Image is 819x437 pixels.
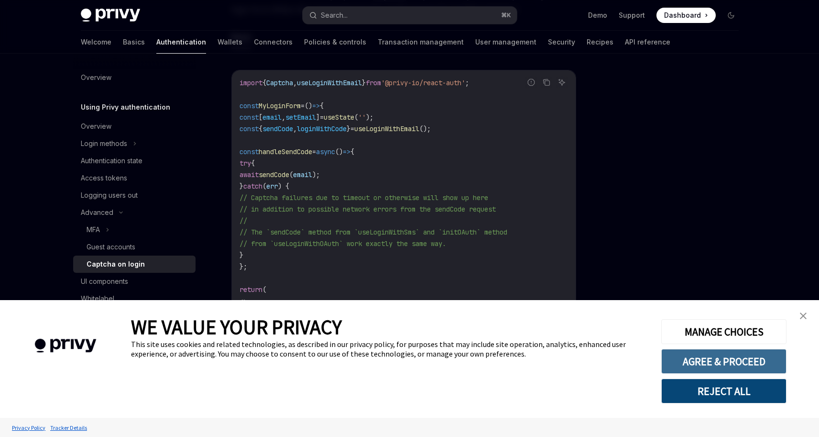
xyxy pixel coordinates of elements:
span: sendCode [259,170,289,179]
span: WE VALUE YOUR PRIVACY [131,314,342,339]
a: Dashboard [656,8,716,23]
div: Captcha on login [87,258,145,270]
span: ) { [278,182,289,190]
div: MFA [87,224,100,235]
span: = [301,101,305,110]
a: API reference [625,31,670,54]
span: catch [243,182,262,190]
a: Access tokens [73,169,196,187]
div: Overview [81,121,111,132]
span: = [350,124,354,133]
span: setEmail [285,113,316,122]
button: AGREE & PROCEED [661,349,786,374]
div: Advanced [81,207,113,218]
span: }; [240,262,247,271]
span: Dashboard [664,11,701,20]
span: ; [465,78,469,87]
a: Recipes [587,31,613,54]
span: { [259,124,262,133]
span: ); [312,170,320,179]
span: [ [259,113,262,122]
a: Privacy Policy [10,419,48,436]
div: Guest accounts [87,241,135,253]
span: // in addition to possible network errors from the sendCode request [240,205,496,213]
span: () [305,101,312,110]
a: Whitelabel [73,290,196,307]
span: useLoginWithEmail [297,78,362,87]
a: Demo [588,11,607,20]
button: Ask AI [556,76,568,89]
div: Whitelabel [81,293,114,304]
a: Logging users out [73,187,196,204]
span: async [316,147,335,156]
span: try [240,159,251,168]
span: } [240,182,243,190]
a: Authentication state [73,152,196,169]
span: // [240,216,247,225]
span: <> [240,297,247,305]
span: const [240,101,259,110]
span: const [240,113,259,122]
span: '' [358,113,366,122]
span: MyLoginForm [259,101,301,110]
span: => [343,147,350,156]
button: Report incorrect code [525,76,537,89]
span: = [312,147,316,156]
span: ( [354,113,358,122]
div: Authentication state [81,155,142,167]
a: Guest accounts [73,238,196,256]
a: Basics [123,31,145,54]
span: => [312,101,320,110]
a: Policies & controls [304,31,366,54]
button: Toggle dark mode [723,8,739,23]
span: email [262,113,282,122]
div: Search... [321,10,348,21]
a: Transaction management [378,31,464,54]
span: } [347,124,350,133]
div: Access tokens [81,172,127,184]
span: ); [366,113,373,122]
span: err [266,182,278,190]
a: UI components [73,273,196,290]
a: Wallets [218,31,242,54]
a: Captcha on login [73,256,196,273]
span: { [320,101,324,110]
div: UI components [81,276,128,287]
span: ( [289,170,293,179]
span: ⌘ K [501,11,511,19]
span: , [293,78,297,87]
a: Support [619,11,645,20]
button: Copy the contents from the code block [540,76,553,89]
div: This site uses cookies and related technologies, as described in our privacy policy, for purposes... [131,339,647,359]
span: = [320,113,324,122]
a: Tracker Details [48,419,89,436]
span: '@privy-io/react-auth' [381,78,465,87]
a: Overview [73,118,196,135]
span: loginWithCode [297,124,347,133]
a: Overview [73,69,196,86]
span: return [240,285,262,294]
img: dark logo [81,9,140,22]
span: const [240,147,259,156]
div: Login methods [81,138,127,149]
span: { [262,78,266,87]
span: from [366,78,381,87]
span: // Captcha failures due to timeout or otherwise will show up here [240,193,488,202]
a: Welcome [81,31,111,54]
span: // The `sendCode` method from `useLoginWithSms` and `initOAuth` method [240,228,507,236]
span: ( [262,285,266,294]
a: close banner [794,306,813,325]
a: Authentication [156,31,206,54]
span: Captcha [266,78,293,87]
img: close banner [800,313,807,319]
span: ] [316,113,320,122]
span: , [282,113,285,122]
span: } [362,78,366,87]
button: REJECT ALL [661,379,786,403]
span: ( [262,182,266,190]
button: Search...⌘K [303,7,517,24]
span: sendCode [262,124,293,133]
span: await [240,170,259,179]
span: useLoginWithEmail [354,124,419,133]
img: company logo [14,325,117,367]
